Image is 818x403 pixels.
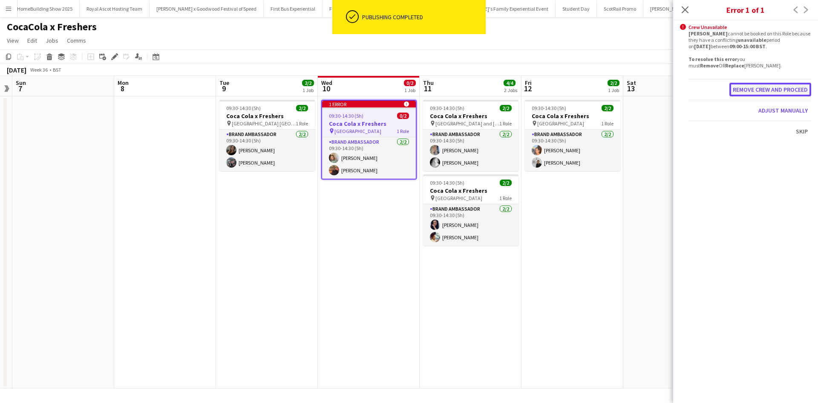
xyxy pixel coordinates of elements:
[322,120,416,128] h3: Coca Cola x Freshers
[729,43,766,49] b: 09:00-15:00 BST
[423,79,434,87] span: Thu
[219,130,315,171] app-card-role: Brand Ambassador2/209:30-14:30 (5h)[PERSON_NAME][PERSON_NAME]
[7,20,97,33] h1: CocaCola x Freshers
[499,120,512,127] span: 1 Role
[362,13,482,21] div: Publishing completed
[688,24,811,30] div: Crew Unavailable
[608,87,619,93] div: 1 Job
[792,125,811,138] button: Skip
[67,37,86,44] span: Comms
[500,105,512,111] span: 2/2
[525,79,532,87] span: Fri
[729,83,811,96] button: Remove crew and proceed
[504,87,517,93] div: 2 Jobs
[500,180,512,186] span: 2/2
[28,67,49,73] span: Week 36
[397,128,409,134] span: 1 Role
[435,120,499,127] span: [GEOGRAPHIC_DATA] and [GEOGRAPHIC_DATA]
[537,120,584,127] span: [GEOGRAPHIC_DATA]
[321,100,417,180] app-job-card: 1 error 09:30-14:30 (5h)0/2Coca Cola x Freshers [GEOGRAPHIC_DATA]1 RoleBrand Ambassador2/209:30-1...
[608,80,619,86] span: 2/2
[3,35,22,46] a: View
[423,187,518,194] h3: Coca Cola x Freshers
[525,100,620,171] app-job-card: 09:30-14:30 (5h)2/2Coca Cola x Freshers [GEOGRAPHIC_DATA]1 RoleBrand Ambassador2/209:30-14:30 (5h...
[46,37,58,44] span: Jobs
[643,0,741,17] button: [PERSON_NAME] TripAdvisor Dog Event
[430,105,464,111] span: 09:30-14:30 (5h)
[435,195,482,201] span: [GEOGRAPHIC_DATA]
[321,79,332,87] span: Wed
[627,79,636,87] span: Sat
[688,56,737,62] b: To resolve this error
[602,105,613,111] span: 2/2
[694,43,711,49] b: [DATE]
[423,130,518,171] app-card-role: Brand Ambassador2/209:30-14:30 (5h)[PERSON_NAME][PERSON_NAME]
[334,128,381,134] span: [GEOGRAPHIC_DATA]
[499,195,512,201] span: 1 Role
[688,30,728,37] b: [PERSON_NAME]
[218,84,229,93] span: 9
[423,204,518,246] app-card-role: Brand Ambassador2/209:30-14:30 (5h)[PERSON_NAME][PERSON_NAME]
[7,37,19,44] span: View
[219,100,315,171] app-job-card: 09:30-14:30 (5h)2/2Coca Cola x Freshers [GEOGRAPHIC_DATA] [GEOGRAPHIC_DATA]1 RoleBrand Ambassador...
[80,0,150,17] button: Royal Ascot Hosting Team
[625,84,636,93] span: 13
[63,35,89,46] a: Comms
[7,66,26,74] div: [DATE]
[700,62,719,69] b: Remove
[302,80,314,86] span: 2/2
[673,4,818,15] h3: Error 1 of 1
[725,62,744,69] b: Replace
[423,112,518,120] h3: Coca Cola x Freshers
[296,120,308,127] span: 1 Role
[302,87,314,93] div: 1 Job
[524,84,532,93] span: 12
[397,113,409,119] span: 0/2
[323,0,394,17] button: First Bus Bakery Giveaway
[597,0,643,17] button: ScotRail Promo
[150,0,264,17] button: [PERSON_NAME] x Goodwood Festival of Speed
[226,105,261,111] span: 09:30-14:30 (5h)
[296,105,308,111] span: 2/2
[219,112,315,120] h3: Coca Cola x Freshers
[118,79,129,87] span: Mon
[116,84,129,93] span: 8
[422,84,434,93] span: 11
[53,67,61,73] div: BST
[738,37,766,43] b: unavailable
[404,80,416,86] span: 0/2
[404,87,415,93] div: 1 Job
[423,100,518,171] app-job-card: 09:30-14:30 (5h)2/2Coca Cola x Freshers [GEOGRAPHIC_DATA] and [GEOGRAPHIC_DATA]1 RoleBrand Ambass...
[322,137,416,179] app-card-role: Brand Ambassador2/209:30-14:30 (5h)[PERSON_NAME][PERSON_NAME]
[504,80,516,86] span: 4/4
[525,112,620,120] h3: Coca Cola x Freshers
[219,79,229,87] span: Tue
[264,0,323,17] button: First Bus Experiential
[532,105,566,111] span: 09:30-14:30 (5h)
[441,0,556,17] button: St [PERSON_NAME]'s Family Experiential Event
[322,101,416,107] div: 1 error
[525,130,620,171] app-card-role: Brand Ambassador2/209:30-14:30 (5h)[PERSON_NAME][PERSON_NAME]
[688,30,811,69] div: cannot be booked on this Role because they have a conflicting period on between . you must OR [PE...
[24,35,40,46] a: Edit
[232,120,296,127] span: [GEOGRAPHIC_DATA] [GEOGRAPHIC_DATA]
[430,180,464,186] span: 09:30-14:30 (5h)
[27,37,37,44] span: Edit
[601,120,613,127] span: 1 Role
[423,174,518,246] app-job-card: 09:30-14:30 (5h)2/2Coca Cola x Freshers [GEOGRAPHIC_DATA]1 RoleBrand Ambassador2/209:30-14:30 (5h...
[16,79,26,87] span: Sun
[755,104,811,117] button: Adjust manually
[320,84,332,93] span: 10
[42,35,62,46] a: Jobs
[329,113,363,119] span: 09:30-14:30 (5h)
[556,0,597,17] button: Student Day
[14,84,26,93] span: 7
